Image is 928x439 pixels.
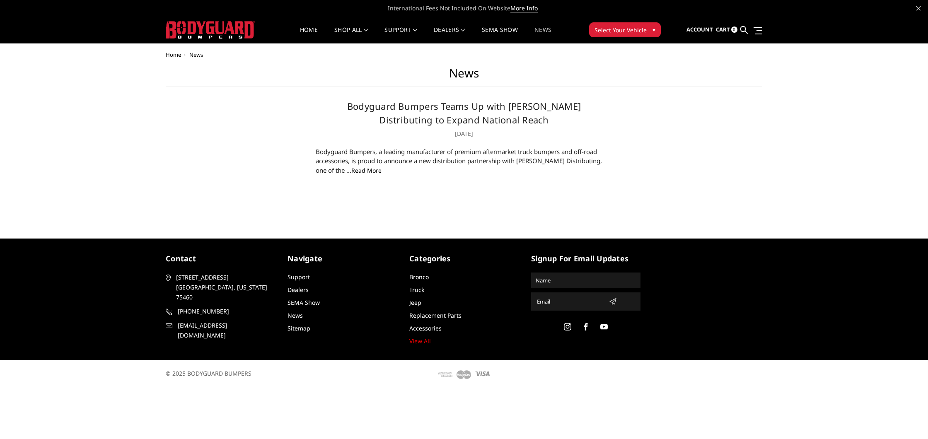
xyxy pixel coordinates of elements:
a: [EMAIL_ADDRESS][DOMAIN_NAME] [166,321,275,340]
a: Support [288,273,310,281]
h5: signup for email updates [531,253,640,264]
a: Bodyguard Bumpers Teams Up with [PERSON_NAME] Distributing to Expand National Reach [347,100,581,126]
a: News [534,27,551,43]
a: Account [686,19,713,41]
a: View All [409,337,431,345]
img: BODYGUARD BUMPERS [166,21,255,39]
a: News [288,311,303,319]
a: Support [384,27,417,43]
a: Dealers [434,27,465,43]
a: Bronco [409,273,429,281]
span: [EMAIL_ADDRESS][DOMAIN_NAME] [178,321,274,340]
span: © 2025 BODYGUARD BUMPERS [166,369,251,377]
a: SEMA Show [288,299,320,306]
a: Cart 0 [716,19,737,41]
a: Dealers [288,286,309,294]
span: [PHONE_NUMBER] [178,306,274,316]
span: ▾ [652,25,655,34]
a: Jeep [409,299,421,306]
span: Select Your Vehicle [594,26,647,34]
span: Cart [716,26,730,33]
a: read more [351,166,382,174]
input: Name [532,274,639,287]
a: Truck [409,286,424,294]
h5: contact [166,253,275,264]
a: Replacement Parts [409,311,462,319]
h5: Navigate [288,253,397,264]
h1: News [166,66,762,87]
h5: Categories [409,253,519,264]
div: Bodyguard Bumpers, a leading manufacturer of premium aftermarket truck bumpers and off-road acces... [316,147,612,175]
a: Sitemap [288,324,310,332]
a: [PHONE_NUMBER] [166,306,275,316]
span: News [189,51,203,58]
a: Home [300,27,318,43]
p: [DATE] [316,129,612,139]
a: shop all [334,27,368,43]
a: Home [166,51,181,58]
span: Account [686,26,713,33]
span: 0 [731,27,737,33]
a: Accessories [409,324,442,332]
button: Select Your Vehicle [589,22,661,37]
a: More Info [510,4,538,12]
span: [STREET_ADDRESS] [GEOGRAPHIC_DATA], [US_STATE] 75460 [176,273,272,302]
input: Email [534,295,606,308]
a: SEMA Show [482,27,518,43]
